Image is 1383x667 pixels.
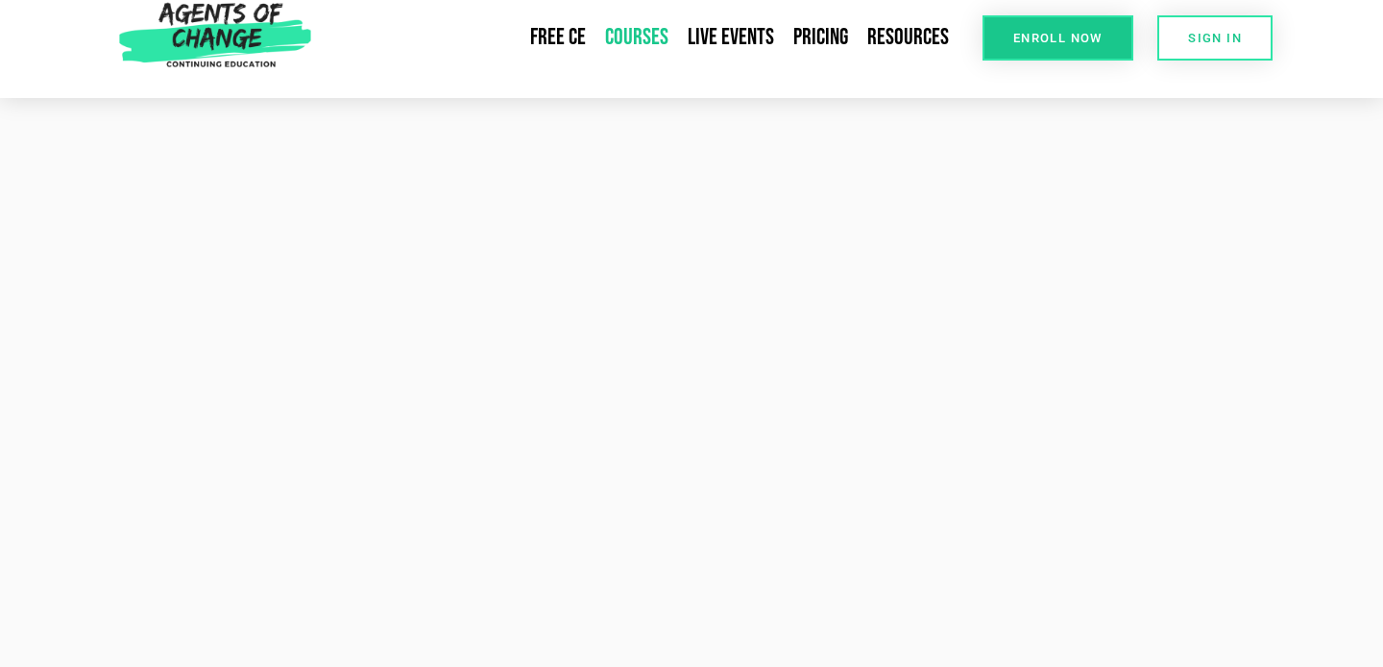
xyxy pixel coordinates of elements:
[983,15,1133,61] a: Enroll Now
[678,15,784,60] a: Live Events
[320,15,959,60] nav: Menu
[521,15,595,60] a: Free CE
[595,15,678,60] a: Courses
[858,15,958,60] a: Resources
[784,15,858,60] a: Pricing
[1013,32,1103,44] span: Enroll Now
[1157,15,1273,61] a: SIGN IN
[1188,32,1242,44] span: SIGN IN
